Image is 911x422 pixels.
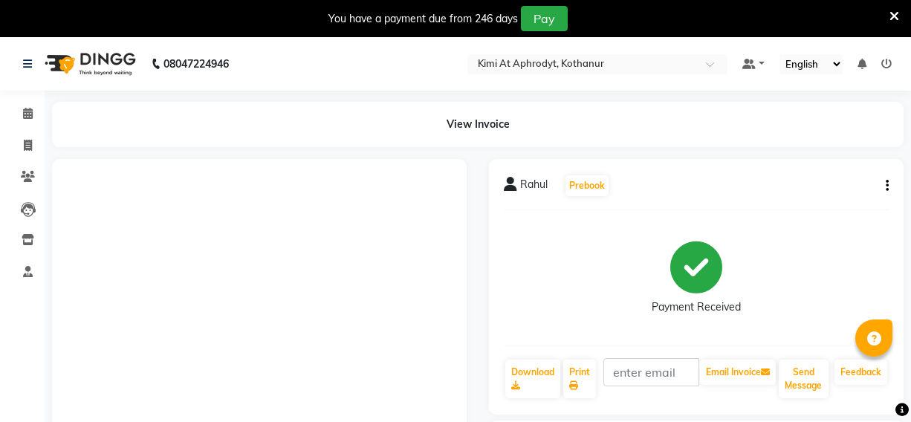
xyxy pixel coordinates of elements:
[834,360,887,385] a: Feedback
[565,175,609,196] button: Prebook
[521,6,568,31] button: Pay
[505,360,560,398] a: Download
[52,102,904,147] div: View Invoice
[38,43,140,85] img: logo
[328,11,518,27] div: You have a payment due from 246 days
[652,299,741,315] div: Payment Received
[563,360,596,398] a: Print
[849,363,896,407] iframe: chat widget
[163,43,229,85] b: 08047224946
[700,360,776,385] button: Email Invoice
[603,358,699,386] input: enter email
[520,177,548,198] span: Rahul
[779,360,829,398] button: Send Message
